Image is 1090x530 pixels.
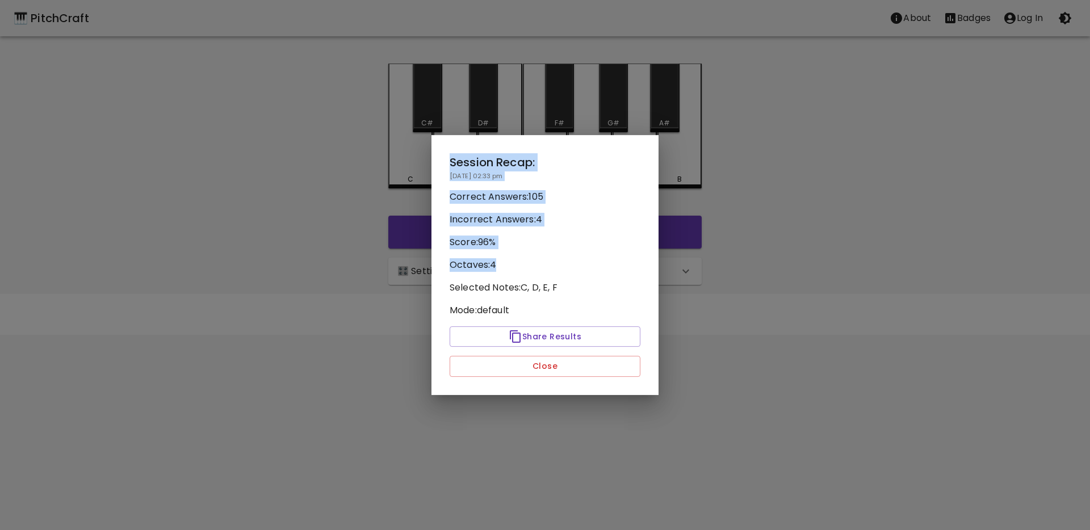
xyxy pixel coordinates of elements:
p: Score: 96 % [450,235,640,249]
p: Correct Answers: 105 [450,190,640,204]
p: Octaves: 4 [450,258,640,272]
button: Share Results [450,326,640,347]
h2: Session Recap: [450,153,640,171]
button: Close [450,356,640,377]
p: Mode: default [450,304,640,317]
p: Selected Notes: C, D, E, F [450,281,640,295]
p: [DATE] 02:33 pm [450,171,640,181]
p: Incorrect Answers: 4 [450,213,640,226]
